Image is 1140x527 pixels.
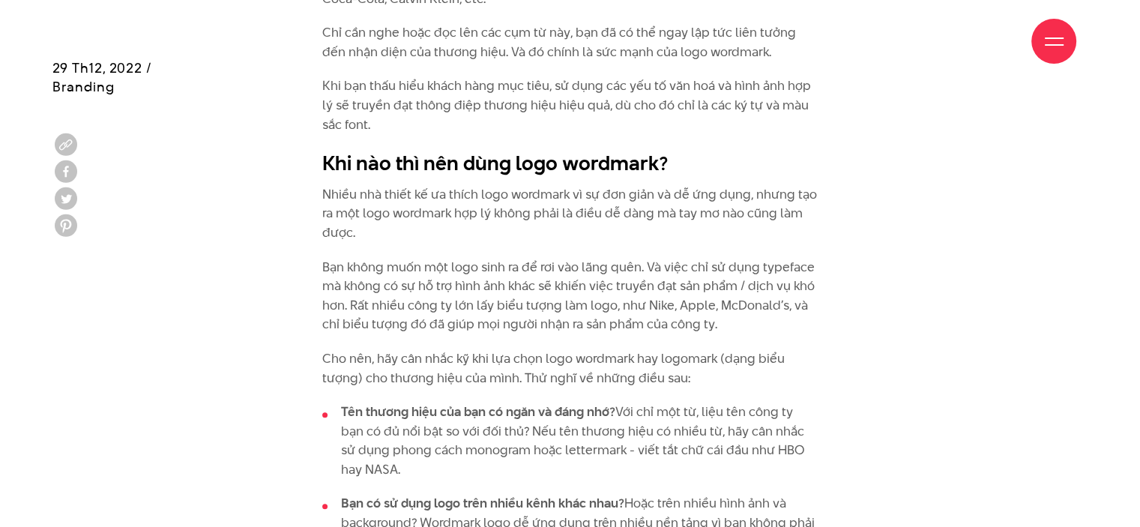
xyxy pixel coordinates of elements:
li: Với chỉ một từ, liệu tên công ty bạn có đủ nổi bật so với đối thủ? Nếu tên thương hiệu có nhiều t... [322,403,818,479]
p: Nhiều nhà thiết kế ưa thích logo wordmark vì sự đơn giản và dễ ứng dụng, nhưng tạo ra một logo wo... [322,185,818,243]
p: Bạn không muốn một logo sinh ra để rơi vào lãng quên. Và việc chỉ sử dụng typeface mà không có sự... [322,258,818,334]
h2: Khi nào thì nên dùng logo wordmark? [322,149,818,178]
p: Cho nên, hãy cân nhắc kỹ khi lựa chọn logo wordmark hay logomark (dạng biểu tượng) cho thương hiệ... [322,349,818,388]
strong: Bạn có sử dụng logo trên nhiều kênh khác nhau? [341,494,624,512]
strong: Tên thương hiệu của bạn có ngăn và đáng nhớ? [341,403,615,421]
p: Khi bạn thấu hiểu khách hàng mục tiêu, sử dụng các yếu tố văn hoá và hình ảnh hợp lý sẽ truyền đạ... [322,76,818,134]
span: 29 Th12, 2022 / Branding [52,58,152,96]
